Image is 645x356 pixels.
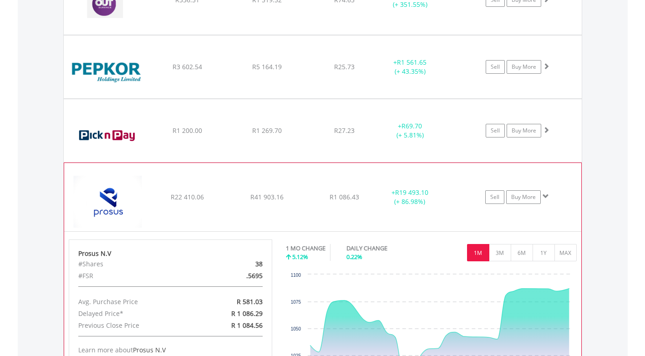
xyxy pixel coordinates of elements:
[173,62,202,71] span: R3 602.54
[250,193,284,201] span: R41 903.16
[173,126,202,135] span: R1 200.00
[71,258,203,270] div: #Shares
[291,326,301,331] text: 1050
[401,122,422,130] span: R69.70
[485,190,504,204] a: Sell
[71,296,203,308] div: Avg. Purchase Price
[231,321,263,330] span: R 1 084.56
[252,62,282,71] span: R5 164.19
[486,124,505,137] a: Sell
[68,111,147,160] img: EQU.ZA.PIK.png
[395,188,428,197] span: R19 493.10
[376,188,444,206] div: + (+ 86.98%)
[69,174,147,229] img: EQU.ZA.PRX.png
[511,244,533,261] button: 6M
[78,346,263,355] div: Learn more about
[71,308,203,320] div: Delayed Price*
[133,346,166,354] span: Prosus N.V
[486,60,505,74] a: Sell
[533,244,555,261] button: 1Y
[334,62,355,71] span: R25.73
[291,273,301,278] text: 1100
[554,244,577,261] button: MAX
[171,193,204,201] span: R22 410.06
[376,122,445,140] div: + (+ 5.81%)
[203,270,269,282] div: .5695
[467,244,489,261] button: 1M
[71,270,203,282] div: #FSR
[330,193,359,201] span: R1 086.43
[507,60,541,74] a: Buy More
[334,126,355,135] span: R27.23
[346,253,362,261] span: 0.22%
[252,126,282,135] span: R1 269.70
[506,190,541,204] a: Buy More
[346,244,419,253] div: DAILY CHANGE
[68,47,147,96] img: EQU.ZA.PPH.png
[292,253,308,261] span: 5.12%
[237,297,263,306] span: R 581.03
[71,320,203,331] div: Previous Close Price
[489,244,511,261] button: 3M
[286,244,325,253] div: 1 MO CHANGE
[507,124,541,137] a: Buy More
[78,249,263,258] div: Prosus N.V
[397,58,427,66] span: R1 561.65
[231,309,263,318] span: R 1 086.29
[376,58,445,76] div: + (+ 43.35%)
[203,258,269,270] div: 38
[291,300,301,305] text: 1075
